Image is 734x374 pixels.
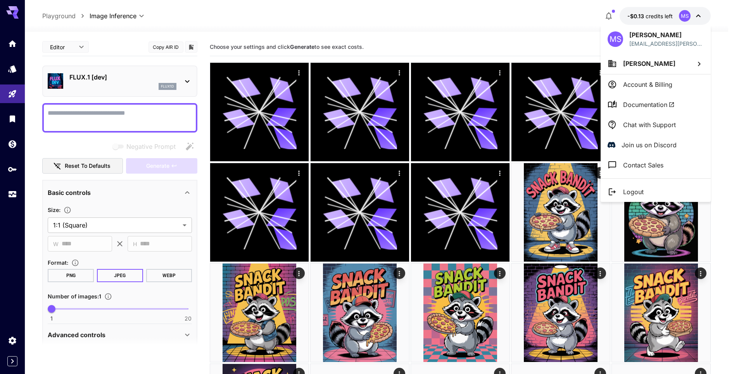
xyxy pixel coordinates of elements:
[629,40,704,48] div: matt.skillings@yahoo.com
[623,160,663,170] p: Contact Sales
[623,60,675,67] span: [PERSON_NAME]
[623,80,672,89] p: Account & Billing
[629,30,704,40] p: [PERSON_NAME]
[623,100,675,109] span: Documentation
[608,31,623,47] div: MS
[629,40,704,48] p: [EMAIL_ADDRESS][PERSON_NAME][DOMAIN_NAME]
[601,53,711,74] button: [PERSON_NAME]
[623,187,644,196] p: Logout
[622,140,677,150] p: Join us on Discord
[623,120,676,129] p: Chat with Support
